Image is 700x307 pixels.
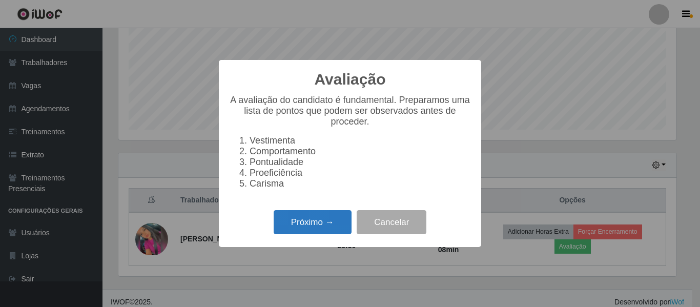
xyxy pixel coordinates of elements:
button: Próximo → [274,210,352,234]
li: Carisma [250,178,471,189]
button: Cancelar [357,210,426,234]
li: Comportamento [250,146,471,157]
p: A avaliação do candidato é fundamental. Preparamos uma lista de pontos que podem ser observados a... [229,95,471,127]
h2: Avaliação [315,70,386,89]
li: Vestimenta [250,135,471,146]
li: Pontualidade [250,157,471,168]
li: Proeficiência [250,168,471,178]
